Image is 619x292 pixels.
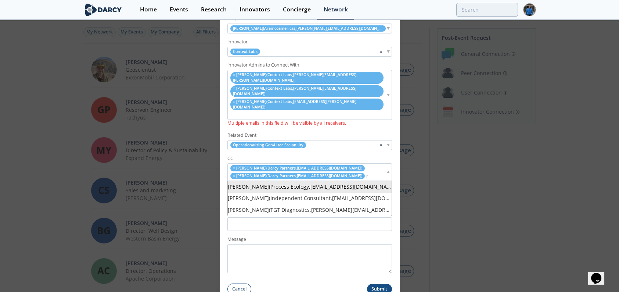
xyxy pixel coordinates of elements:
span: × [379,141,382,149]
div: remove element [PERSON_NAME](Context Labs,[PERSON_NAME][EMAIL_ADDRESS][PERSON_NAME][DOMAIN_NAME])... [227,70,392,120]
span: dgkreiss@live.com [228,195,420,202]
div: Network [324,7,348,13]
span: colin.hodge@contextlabs.com [233,72,356,83]
span: sultan@darcypartners.com [236,165,362,171]
span: remove element [233,99,235,104]
span: nathan.brawn@contextlabs.com [233,86,356,96]
span: Context Labs [230,49,260,55]
div: Context Labs × [227,47,392,57]
div: Operationalizing GenAI for Scalability × [227,140,392,150]
div: [PERSON_NAME](Aramcoamericas,[PERSON_NAME][EMAIL_ADDRESS][DOMAIN_NAME]) [227,24,392,33]
div: Concierge [283,7,311,13]
div: Home [140,7,157,13]
span: camila.behar@darcypartners.com [236,173,362,178]
span: rita-michel.greiss@tgtdiagnostics.com [228,206,481,213]
label: Message [227,236,392,243]
label: CC [227,155,392,162]
label: Innovator Admins to Connect With [227,62,392,68]
span: remove element [233,72,235,77]
label: Related Event [227,132,392,139]
div: Innovators [240,7,270,13]
div: Research [201,7,227,13]
span: meg.siegal@contextlabs.com [233,99,356,110]
img: logo-wide.svg [83,3,123,16]
label: Innovator [227,39,392,45]
span: amir@processecology.com [228,183,398,190]
span: remove element [233,165,235,171]
span: Operationalizing GenAI for Scalability [230,142,306,148]
div: Events [170,7,188,13]
iframe: chat widget [588,263,612,285]
span: × [379,48,382,56]
span: uchenna.odi@aramcoamericas.com [233,26,383,31]
img: Profile [523,3,536,16]
span: remove element [233,173,235,178]
div: remove element [PERSON_NAME](Darcy Partners,[EMAIL_ADDRESS][DOMAIN_NAME]) remove element [PERSON_... [227,163,392,181]
p: Multiple emails in this field will be visible by all receivers. [227,120,392,127]
input: Advanced Search [456,3,518,17]
span: remove element [233,86,235,91]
